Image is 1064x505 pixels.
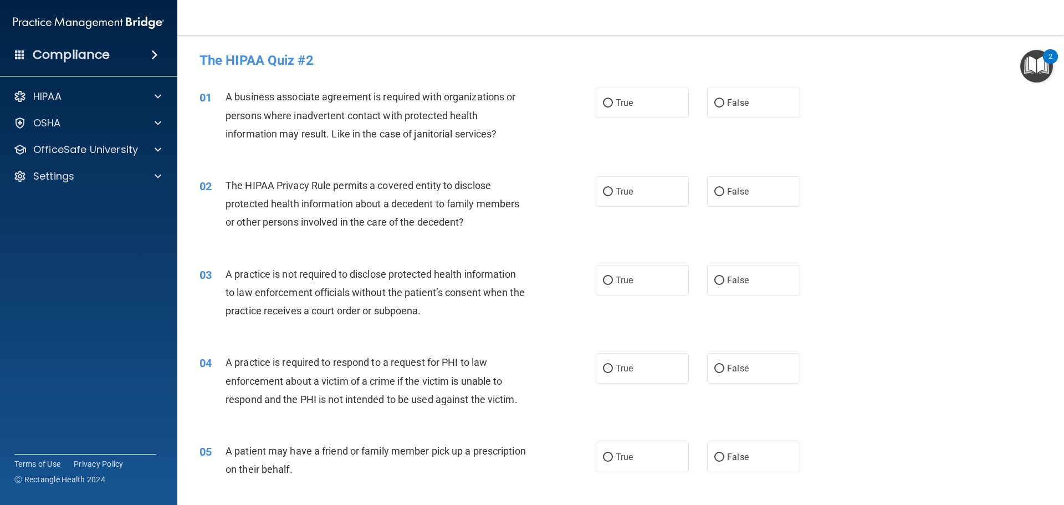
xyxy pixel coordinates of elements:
[727,98,749,108] span: False
[714,453,724,462] input: False
[727,186,749,197] span: False
[13,12,164,34] img: PMB logo
[14,474,105,485] span: Ⓒ Rectangle Health 2024
[226,356,518,405] span: A practice is required to respond to a request for PHI to law enforcement about a victim of a cri...
[199,91,212,104] span: 01
[226,91,515,139] span: A business associate agreement is required with organizations or persons where inadvertent contac...
[616,275,633,285] span: True
[616,452,633,462] span: True
[199,356,212,370] span: 04
[616,363,633,374] span: True
[714,188,724,196] input: False
[33,47,110,63] h4: Compliance
[199,180,212,193] span: 02
[13,90,161,103] a: HIPAA
[199,445,212,458] span: 05
[603,453,613,462] input: True
[727,363,749,374] span: False
[603,188,613,196] input: True
[616,98,633,108] span: True
[714,99,724,108] input: False
[603,277,613,285] input: True
[226,268,525,317] span: A practice is not required to disclose protected health information to law enforcement officials ...
[714,277,724,285] input: False
[199,53,1042,68] h4: The HIPAA Quiz #2
[33,116,61,130] p: OSHA
[616,186,633,197] span: True
[727,452,749,462] span: False
[33,170,74,183] p: Settings
[33,143,138,156] p: OfficeSafe University
[13,143,161,156] a: OfficeSafe University
[33,90,62,103] p: HIPAA
[226,445,526,475] span: A patient may have a friend or family member pick up a prescription on their behalf.
[13,116,161,130] a: OSHA
[714,365,724,373] input: False
[1020,50,1053,83] button: Open Resource Center, 2 new notifications
[603,365,613,373] input: True
[13,170,161,183] a: Settings
[14,458,60,470] a: Terms of Use
[603,99,613,108] input: True
[727,275,749,285] span: False
[1048,57,1052,71] div: 2
[199,268,212,282] span: 03
[74,458,124,470] a: Privacy Policy
[226,180,519,228] span: The HIPAA Privacy Rule permits a covered entity to disclose protected health information about a ...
